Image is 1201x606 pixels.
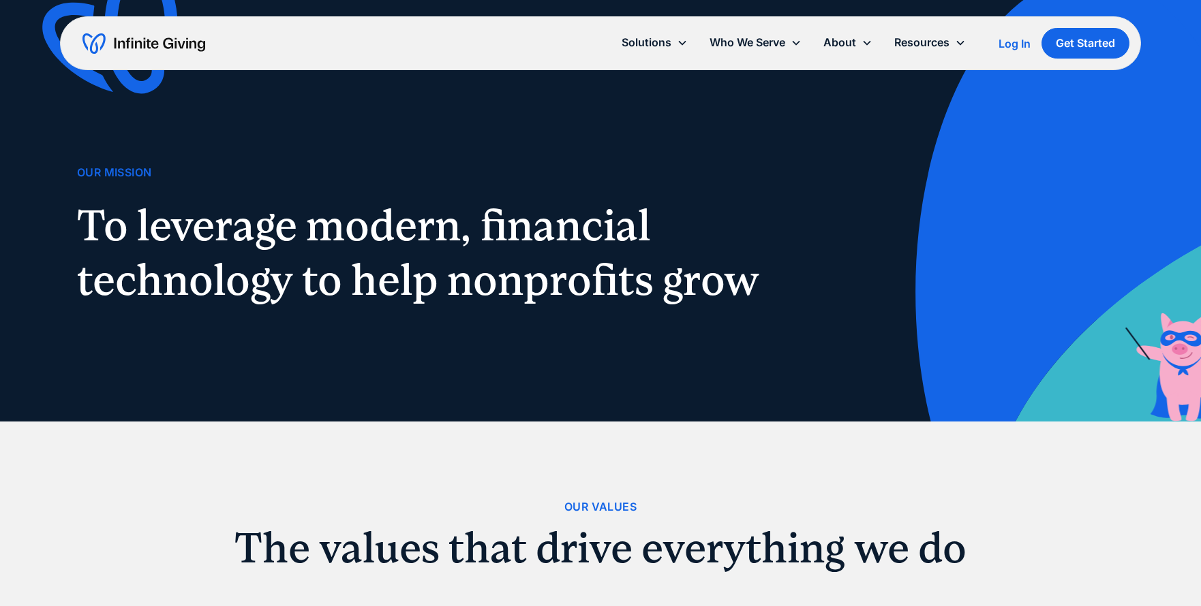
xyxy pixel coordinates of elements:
[622,33,671,52] div: Solutions
[999,35,1031,52] a: Log In
[611,28,699,57] div: Solutions
[564,498,637,516] div: Our Values
[710,33,785,52] div: Who We Serve
[1042,28,1129,59] a: Get Started
[823,33,856,52] div: About
[883,28,977,57] div: Resources
[699,28,812,57] div: Who We Serve
[999,38,1031,49] div: Log In
[77,198,775,307] h1: To leverage modern, financial technology to help nonprofits grow
[812,28,883,57] div: About
[77,163,151,182] div: Our Mission
[77,527,1124,569] h2: The values that drive everything we do
[894,33,949,52] div: Resources
[82,33,205,54] a: home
